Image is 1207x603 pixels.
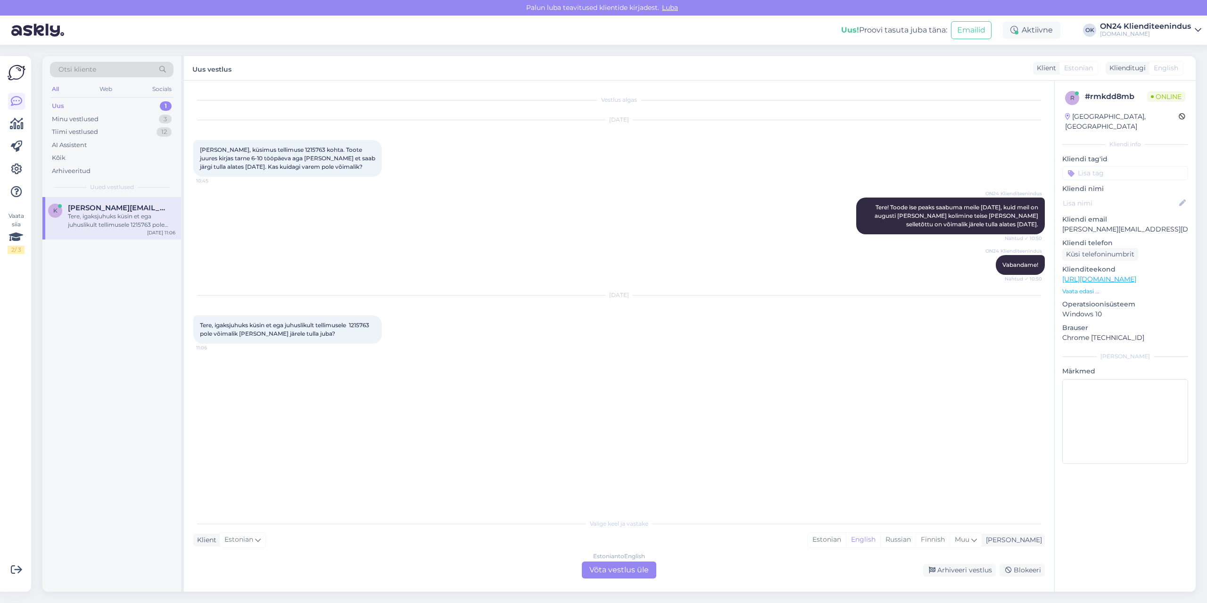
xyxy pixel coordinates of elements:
[1062,248,1138,261] div: Küsi telefoninumbrit
[90,183,134,191] span: Uued vestlused
[593,552,645,561] div: Estonian to English
[52,115,99,124] div: Minu vestlused
[1083,24,1096,37] div: OK
[1154,63,1178,73] span: English
[193,116,1045,124] div: [DATE]
[841,25,947,36] div: Proovi tasuta juba täna:
[200,322,371,337] span: Tere, igaksjuhuks küsin et ega juhuslikult tellimusele 1215763 pole võimalik [PERSON_NAME] järele...
[955,535,969,544] span: Muu
[582,562,656,578] div: Võta vestlus üle
[1062,287,1188,296] p: Vaata edasi ...
[159,115,172,124] div: 3
[1100,30,1191,38] div: [DOMAIN_NAME]
[52,153,66,163] div: Kõik
[1100,23,1201,38] a: ON24 Klienditeenindus[DOMAIN_NAME]
[52,127,98,137] div: Tiimi vestlused
[52,101,64,111] div: Uus
[1062,154,1188,164] p: Kliendi tag'id
[196,177,231,184] span: 10:45
[193,96,1045,104] div: Vestlus algas
[157,127,172,137] div: 12
[985,248,1042,255] span: ON24 Klienditeenindus
[193,535,216,545] div: Klient
[1062,333,1188,343] p: Chrome [TECHNICAL_ID]
[53,207,58,214] span: k
[1062,184,1188,194] p: Kliendi nimi
[50,83,61,95] div: All
[193,291,1045,299] div: [DATE]
[52,166,91,176] div: Arhiveeritud
[1062,299,1188,309] p: Operatsioonisüsteem
[923,564,996,577] div: Arhiveeri vestlus
[68,204,166,212] span: kerlin.vikat@gmail.com
[1062,238,1188,248] p: Kliendi telefon
[1003,22,1060,39] div: Aktiivne
[1062,140,1188,149] div: Kliendi info
[192,62,231,74] label: Uus vestlus
[875,204,1040,228] span: Tere! Toode ise peaks saabuma meile [DATE], kuid meil on augusti [PERSON_NAME] kolimine teise [PE...
[1063,198,1177,208] input: Lisa nimi
[1147,91,1185,102] span: Online
[985,190,1042,197] span: ON24 Klienditeenindus
[1000,564,1045,577] div: Blokeeri
[1100,23,1191,30] div: ON24 Klienditeenindus
[659,3,681,12] span: Luba
[982,535,1042,545] div: [PERSON_NAME]
[1062,224,1188,234] p: [PERSON_NAME][EMAIL_ADDRESS][DOMAIN_NAME]
[1002,261,1038,268] span: Vabandame!
[160,101,172,111] div: 1
[1005,275,1042,282] span: Nähtud ✓ 10:50
[68,212,175,229] div: Tere, igaksjuhuks küsin et ega juhuslikult tellimusele 1215763 pole võimalik [PERSON_NAME] järele...
[147,229,175,236] div: [DATE] 11:06
[841,25,859,34] b: Uus!
[1033,63,1056,73] div: Klient
[224,535,253,545] span: Estonian
[8,64,25,82] img: Askly Logo
[1070,94,1075,101] span: r
[1062,309,1188,319] p: Windows 10
[196,344,231,351] span: 11:06
[200,146,377,170] span: [PERSON_NAME], küsimus tellimuse 1215763 kohta. Toote juures kirjas tarne 6-10 tööpäeva aga [PERS...
[916,533,950,547] div: Finnish
[846,533,880,547] div: English
[193,520,1045,528] div: Valige keel ja vastake
[52,140,87,150] div: AI Assistent
[1062,264,1188,274] p: Klienditeekond
[951,21,992,39] button: Emailid
[98,83,114,95] div: Web
[808,533,846,547] div: Estonian
[8,246,25,254] div: 2 / 3
[150,83,174,95] div: Socials
[1062,323,1188,333] p: Brauser
[1062,366,1188,376] p: Märkmed
[1005,235,1042,242] span: Nähtud ✓ 10:50
[1064,63,1093,73] span: Estonian
[1062,352,1188,361] div: [PERSON_NAME]
[1065,112,1179,132] div: [GEOGRAPHIC_DATA], [GEOGRAPHIC_DATA]
[1062,166,1188,180] input: Lisa tag
[880,533,916,547] div: Russian
[1085,91,1147,102] div: # rmkdd8mb
[1062,275,1136,283] a: [URL][DOMAIN_NAME]
[1062,215,1188,224] p: Kliendi email
[8,212,25,254] div: Vaata siia
[1106,63,1146,73] div: Klienditugi
[58,65,96,74] span: Otsi kliente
